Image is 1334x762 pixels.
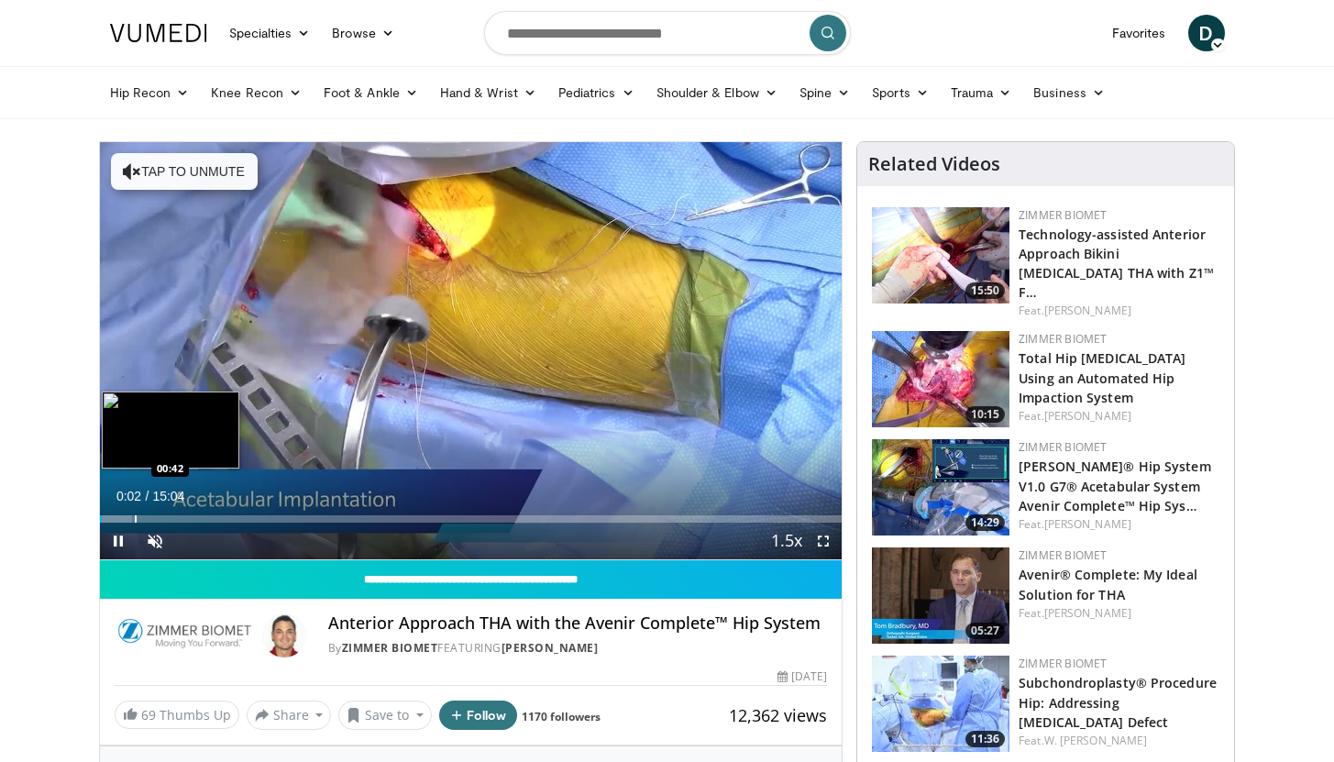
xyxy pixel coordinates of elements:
[1019,331,1107,347] a: Zimmer Biomet
[788,74,861,111] a: Spine
[729,704,827,726] span: 12,362 views
[872,656,1009,752] a: 11:36
[429,74,547,111] a: Hand & Wrist
[247,701,332,730] button: Share
[872,331,1009,427] a: 10:15
[115,701,239,729] a: 69 Thumbs Up
[313,74,429,111] a: Foot & Ankle
[502,640,599,656] a: [PERSON_NAME]
[1019,547,1107,563] a: Zimmer Biomet
[102,392,239,469] img: image.jpeg
[872,656,1009,752] img: d781ef30-791a-46ca-90b1-02dc54ce1b85.150x105_q85_crop-smart_upscale.jpg
[861,74,940,111] a: Sports
[100,523,137,559] button: Pause
[110,24,207,42] img: VuMedi Logo
[100,142,843,560] video-js: Video Player
[1019,349,1185,405] a: Total Hip [MEDICAL_DATA] Using an Automated Hip Impaction System
[872,547,1009,644] img: 34658faa-42cf-45f9-ba82-e22c653dfc78.150x105_q85_crop-smart_upscale.jpg
[1019,674,1217,730] a: Subchondroplasty® Procedure Hip: Addressing [MEDICAL_DATA] Defect
[872,331,1009,427] img: fb3500a4-4dd2-4f5c-8a81-f8678b3ae64e.150x105_q85_crop-smart_upscale.jpg
[1101,15,1177,51] a: Favorites
[1019,439,1107,455] a: Zimmer Biomet
[1019,226,1214,301] a: Technology-assisted Anterior Approach Bikini [MEDICAL_DATA] THA with Z1™ F…
[965,731,1005,747] span: 11:36
[645,74,788,111] a: Shoulder & Elbow
[965,282,1005,299] span: 15:50
[321,15,405,51] a: Browse
[872,439,1009,536] img: e14eeaa8-b44c-4813-8ce8-7e2faa75be29.150x105_q85_crop-smart_upscale.jpg
[342,640,438,656] a: Zimmer Biomet
[1022,74,1116,111] a: Business
[137,523,173,559] button: Unmute
[328,640,827,657] div: By FEATURING
[1019,733,1219,749] div: Feat.
[872,547,1009,644] a: 05:27
[1044,303,1131,318] a: [PERSON_NAME]
[484,11,851,55] input: Search topics, interventions
[965,623,1005,639] span: 05:27
[115,613,255,657] img: Zimmer Biomet
[200,74,313,111] a: Knee Recon
[152,489,184,503] span: 15:04
[262,613,306,657] img: Avatar
[940,74,1023,111] a: Trauma
[146,489,149,503] span: /
[547,74,645,111] a: Pediatrics
[141,706,156,723] span: 69
[872,439,1009,536] a: 14:29
[218,15,322,51] a: Specialties
[1019,207,1107,223] a: Zimmer Biomet
[111,153,258,190] button: Tap to unmute
[777,668,827,685] div: [DATE]
[439,701,518,730] button: Follow
[116,489,141,503] span: 0:02
[1019,516,1219,533] div: Feat.
[328,613,827,634] h4: Anterior Approach THA with the Avenir Complete™ Hip System
[1044,516,1131,532] a: [PERSON_NAME]
[1188,15,1225,51] a: D
[768,523,805,559] button: Playback Rate
[1019,458,1211,514] a: [PERSON_NAME]® Hip System V1.0 G7® Acetabular System Avenir Complete™ Hip Sys…
[1019,605,1219,622] div: Feat.
[872,207,1009,304] img: 896f6787-b5f3-455d-928f-da3bb3055a34.png.150x105_q85_crop-smart_upscale.png
[1044,408,1131,424] a: [PERSON_NAME]
[805,523,842,559] button: Fullscreen
[1019,656,1107,671] a: Zimmer Biomet
[1019,566,1197,602] a: Avenir® Complete: My Ideal Solution for THA
[965,514,1005,531] span: 14:29
[872,207,1009,304] a: 15:50
[338,701,432,730] button: Save to
[100,515,843,523] div: Progress Bar
[1019,303,1219,319] div: Feat.
[1019,408,1219,425] div: Feat.
[522,709,601,724] a: 1170 followers
[99,74,201,111] a: Hip Recon
[868,153,1000,175] h4: Related Videos
[1044,733,1148,748] a: W. [PERSON_NAME]
[965,406,1005,423] span: 10:15
[1044,605,1131,621] a: [PERSON_NAME]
